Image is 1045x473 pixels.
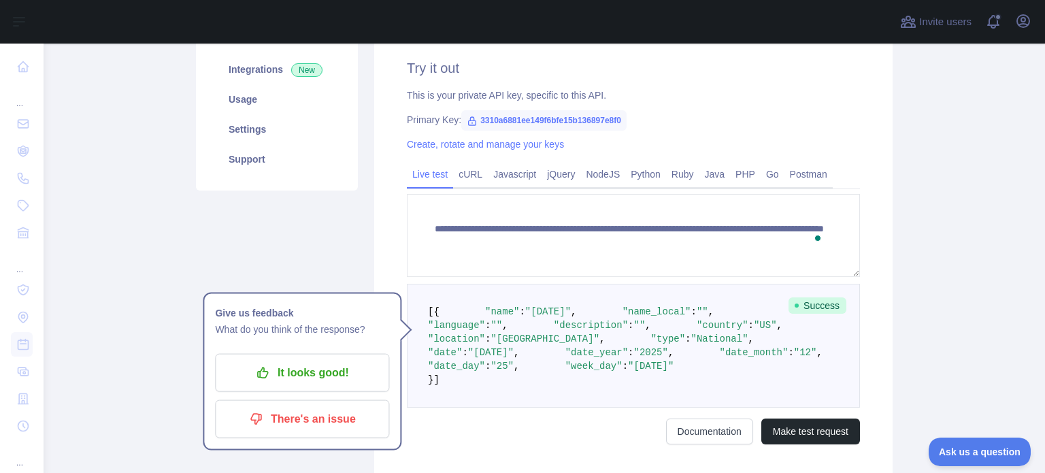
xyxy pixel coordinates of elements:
span: "date_day" [428,361,485,372]
span: : [628,347,633,358]
span: "country" [697,320,748,331]
a: Postman [784,163,833,185]
span: , [571,306,576,317]
a: Live test [407,163,453,185]
button: Invite users [897,11,974,33]
span: "2025" [634,347,668,358]
span: "name" [485,306,519,317]
span: ] [433,374,439,385]
a: Javascript [488,163,542,185]
span: , [645,320,650,331]
p: It looks good! [225,361,379,385]
span: : [788,347,793,358]
span: "[DATE]" [628,361,674,372]
a: Create, rotate and manage your keys [407,139,564,150]
div: ... [11,441,33,468]
span: , [502,320,508,331]
span: "week_day" [565,361,623,372]
span: , [748,333,754,344]
span: [ [428,306,433,317]
span: , [708,306,714,317]
iframe: Toggle Customer Support [929,438,1031,466]
button: There's an issue [215,400,389,438]
span: "" [491,320,502,331]
span: "[DATE]" [525,306,571,317]
span: { [433,306,439,317]
span: , [599,333,605,344]
span: "date_year" [565,347,628,358]
a: Settings [212,114,342,144]
span: "date_month" [720,347,789,358]
span: "" [633,320,645,331]
a: cURL [453,163,488,185]
a: Support [212,144,342,174]
span: "date" [428,347,462,358]
span: "National" [691,333,748,344]
a: NodeJS [580,163,625,185]
a: Documentation [666,419,753,444]
span: Invite users [919,14,972,30]
a: Go [761,163,784,185]
span: : [685,333,691,344]
span: New [291,63,322,77]
a: PHP [730,163,761,185]
a: Integrations New [212,54,342,84]
span: "US" [754,320,777,331]
span: , [668,347,674,358]
span: , [514,361,519,372]
button: Make test request [761,419,860,444]
button: It looks good! [215,354,389,392]
a: Python [625,163,666,185]
h2: Try it out [407,59,860,78]
span: : [623,361,628,372]
span: : [485,320,491,331]
span: "name_local" [623,306,691,317]
span: "location" [428,333,485,344]
span: } [428,374,433,385]
span: , [777,320,782,331]
span: "type" [651,333,685,344]
span: , [816,347,822,358]
div: Primary Key: [407,113,860,127]
span: : [485,361,491,372]
h1: Give us feedback [215,305,389,321]
a: jQuery [542,163,580,185]
span: "25" [491,361,514,372]
span: : [628,320,633,331]
span: "12" [794,347,817,358]
a: Ruby [666,163,699,185]
p: What do you think of the response? [215,321,389,338]
span: : [691,306,697,317]
div: ... [11,82,33,109]
p: There's an issue [225,408,379,431]
span: : [485,333,491,344]
span: "" [697,306,708,317]
div: This is your private API key, specific to this API. [407,88,860,102]
span: "description" [554,320,628,331]
span: 3310a6881ee149f6bfe15b136897e8f0 [461,110,627,131]
span: : [462,347,467,358]
span: : [748,320,754,331]
span: , [514,347,519,358]
a: Usage [212,84,342,114]
span: "language" [428,320,485,331]
span: "[DATE]" [468,347,514,358]
span: Success [789,297,846,314]
div: ... [11,248,33,275]
span: "[GEOGRAPHIC_DATA]" [491,333,599,344]
a: Java [699,163,731,185]
span: : [519,306,525,317]
textarea: To enrich screen reader interactions, please activate Accessibility in Grammarly extension settings [407,194,860,277]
